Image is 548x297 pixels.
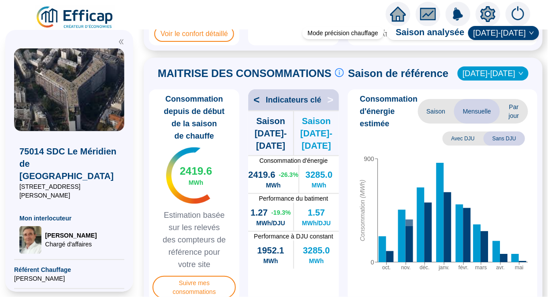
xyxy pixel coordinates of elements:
[248,156,339,165] span: Consommation d'énergie
[480,6,496,22] span: setting
[118,39,124,45] span: double-left
[279,170,298,179] span: -26.3 %
[463,67,523,80] span: 2016-2017
[248,232,339,241] span: Performance à DJU constant
[250,206,268,219] span: 1.27
[496,264,504,271] tspan: avr.
[266,181,280,190] span: MWh
[294,115,339,152] span: Saison [DATE]-[DATE]
[387,26,465,40] span: Saison analysée
[19,145,119,182] span: 75014 SDC Le Méridien de [GEOGRAPHIC_DATA]
[35,5,115,30] img: efficap energie logo
[271,208,291,217] span: -19.3 %
[302,27,384,39] div: Mode précision chauffage
[257,244,284,257] span: 1952.1
[154,26,234,42] span: Voir le confort détaillé
[360,93,418,130] span: Consommation d'énergie estimée
[518,71,524,76] span: down
[438,264,449,271] tspan: janv.
[401,264,411,271] tspan: nov.
[515,264,523,271] tspan: mai
[248,169,275,181] span: 2419.6
[256,219,285,227] span: MWh/DJU
[420,264,430,271] tspan: déc.
[348,66,449,81] span: Saison de référence
[308,206,325,219] span: 1.57
[473,26,534,40] span: 2024-2025
[153,209,236,271] span: Estimation basée sur les relevés des compteurs de référence pour votre site
[454,99,500,124] span: Mensuelle
[475,264,487,271] tspan: mars
[327,93,339,107] span: >
[303,244,330,257] span: 3285.0
[266,94,321,106] span: Indicateurs clé
[153,93,236,142] span: Consommation depuis de début de la saison de chauffe
[158,66,332,81] span: MAITRISE DES CONSOMMATIONS
[166,147,211,204] img: indicateur températures
[382,264,391,271] tspan: oct.
[248,93,260,107] span: <
[45,240,97,249] span: Chargé d'affaires
[180,164,212,178] span: 2419.6
[358,180,365,241] tspan: Consommation (MWh)
[420,6,436,22] span: fund
[335,68,344,77] span: info-circle
[19,214,119,223] span: Mon interlocuteur
[189,178,203,187] span: MWh
[19,182,119,200] span: [STREET_ADDRESS][PERSON_NAME]
[248,115,293,152] span: Saison [DATE]-[DATE]
[484,132,525,146] span: Sans DJU
[371,259,374,266] tspan: 0
[45,231,97,240] span: [PERSON_NAME]
[418,99,455,124] span: Saison
[302,219,331,227] span: MWh/DJU
[14,265,124,274] span: Référent Chauffage
[390,6,406,22] span: home
[19,226,41,254] img: Chargé d'affaires
[500,99,528,124] span: Par jour
[248,194,339,203] span: Performance du batiment
[506,2,530,26] img: alerts
[263,257,278,265] span: MWh
[364,155,374,162] tspan: 900
[309,257,324,265] span: MWh
[443,132,484,146] span: Avec DJU
[446,2,470,26] img: alerts
[306,169,332,181] span: 3285.0
[312,181,326,190] span: MWh
[14,274,124,283] span: [PERSON_NAME]
[529,30,534,36] span: down
[459,264,469,271] tspan: févr.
